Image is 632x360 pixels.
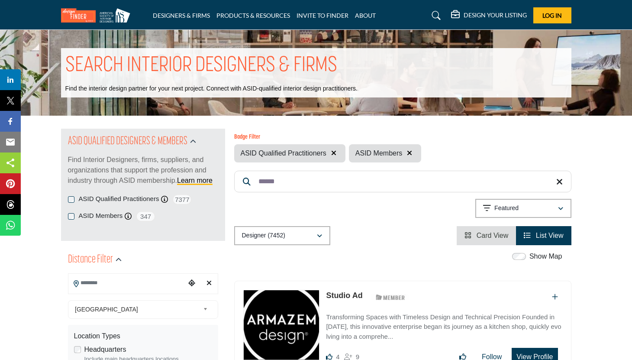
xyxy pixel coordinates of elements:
[68,134,187,149] h2: ASID QUALIFIED DESIGNERS & MEMBERS
[234,134,422,141] h6: Badge Filter
[242,231,285,240] p: Designer (7452)
[326,312,562,342] p: Transforming Spaces with Timeless Design and Technical Precision Founded in [DATE], this innovati...
[494,204,519,213] p: Featured
[355,148,402,159] span: ASID Members
[533,7,571,23] button: Log In
[61,8,135,23] img: Site Logo
[326,354,332,360] i: Likes
[457,226,516,245] li: Card View
[542,12,562,19] span: Log In
[477,232,509,239] span: Card View
[464,232,508,239] a: View Card
[552,293,558,301] a: Add To List
[234,226,330,245] button: Designer (7452)
[297,12,348,19] a: INVITE TO FINDER
[68,155,218,186] p: Find Interior Designers, firms, suppliers, and organizations that support the profession and indu...
[516,226,571,245] li: List View
[326,290,362,302] p: Studio Ad
[216,12,290,19] a: PRODUCTS & RESOURCES
[326,291,362,300] a: Studio Ad
[136,211,155,222] span: 347
[464,11,527,19] h5: DESIGN YOUR LISTING
[475,199,571,218] button: Featured
[524,232,563,239] a: View List
[65,52,337,79] h1: SEARCH INTERIOR DESIGNERS & FIRMS
[79,211,123,221] label: ASID Members
[68,252,113,268] h2: Distance Filter
[326,307,562,342] a: Transforming Spaces with Timeless Design and Technical Precision Founded in [DATE], this innovati...
[68,196,74,203] input: ASID Qualified Practitioners checkbox
[234,171,571,192] input: Search Keyword
[241,148,326,159] span: ASID Qualified Practitioners
[203,274,216,293] div: Clear search location
[451,10,527,21] div: DESIGN YOUR LISTING
[84,344,126,355] label: Headquarters
[68,275,185,292] input: Search Location
[68,213,74,220] input: ASID Members checkbox
[74,331,212,341] div: Location Types
[75,304,200,315] span: [GEOGRAPHIC_DATA]
[153,12,210,19] a: DESIGNERS & FIRMS
[536,232,564,239] span: List View
[244,290,319,360] img: Studio Ad
[65,84,358,93] p: Find the interior design partner for your next project. Connect with ASID-qualified interior desi...
[423,9,446,23] a: Search
[529,251,562,262] label: Show Map
[79,194,159,204] label: ASID Qualified Practitioners
[177,177,213,184] a: Learn more
[355,12,376,19] a: ABOUT
[172,194,192,205] span: 7377
[185,274,198,293] div: Choose your current location
[371,292,410,303] img: ASID Members Badge Icon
